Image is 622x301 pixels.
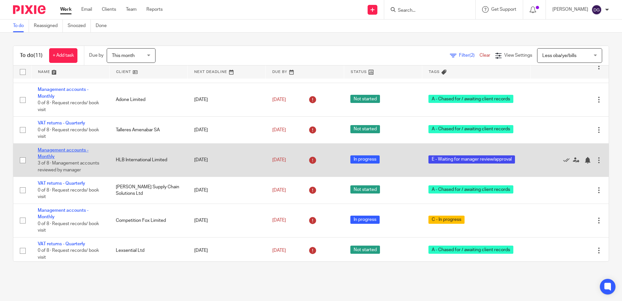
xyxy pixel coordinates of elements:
a: Mark as done [563,157,573,163]
a: Reports [146,6,163,13]
span: (11) [34,53,43,58]
a: Work [60,6,72,13]
td: [DATE] [188,143,266,177]
td: Talleres Amenabar SA [109,117,187,143]
span: [DATE] [272,97,286,102]
span: Not started [350,95,380,103]
span: [DATE] [272,188,286,193]
span: Less oba/ye/bills [542,53,576,58]
span: [DATE] [272,158,286,162]
a: To do [13,20,29,32]
h1: To do [20,52,43,59]
td: [DATE] [188,177,266,204]
td: Adone Limited [109,83,187,117]
span: [DATE] [272,248,286,253]
p: Due by [89,52,103,59]
a: Management accounts - Monthly [38,148,88,159]
span: E - Waiting for manager review/approval [428,155,515,164]
span: A - Chased for / awaiting client records [428,95,513,103]
span: Not started [350,125,380,133]
input: Search [397,8,456,14]
span: [DATE] [272,218,286,223]
span: C - In progress [428,216,465,224]
a: Management accounts - Monthly [38,87,88,98]
span: [DATE] [272,128,286,132]
span: Get Support [491,7,516,12]
td: [DATE] [188,83,266,117]
span: 0 of 8 · Request records/ book visit [38,188,99,199]
a: VAT returns - Quarterly [38,181,85,186]
td: [DATE] [188,117,266,143]
span: Not started [350,185,380,193]
a: Clients [102,6,116,13]
span: In progress [350,155,380,164]
span: 0 of 8 · Request records/ book visit [38,101,99,112]
a: Reassigned [34,20,63,32]
span: Tags [429,70,440,74]
a: VAT returns - Quarterly [38,242,85,246]
td: [PERSON_NAME] Supply Chain Solutions Ltd [109,177,187,204]
span: 3 of 8 · Management accounts reviewed by manager [38,161,99,173]
a: Snoozed [68,20,91,32]
span: In progress [350,216,380,224]
span: View Settings [504,53,532,58]
td: Lexsential Ltd [109,237,187,264]
td: [DATE] [188,237,266,264]
a: Team [126,6,137,13]
p: [PERSON_NAME] [552,6,588,13]
a: Clear [480,53,490,58]
span: 0 of 8 · Request records/ book visit [38,222,99,233]
a: Management accounts - Monthly [38,208,88,219]
td: Competition Fox Limited [109,204,187,237]
a: VAT returns - Quarterly [38,121,85,125]
span: (2) [469,53,475,58]
span: Not started [350,246,380,254]
span: 0 of 8 · Request records/ book visit [38,128,99,139]
a: Done [96,20,112,32]
span: Filter [459,53,480,58]
span: A - Chased for / awaiting client records [428,125,513,133]
img: svg%3E [591,5,602,15]
td: [DATE] [188,204,266,237]
a: + Add task [49,48,77,63]
span: A - Chased for / awaiting client records [428,246,513,254]
span: This month [112,53,135,58]
span: 0 of 8 · Request records/ book visit [38,248,99,260]
a: Email [81,6,92,13]
span: A - Chased for / awaiting client records [428,185,513,193]
td: HLB International Limited [109,143,187,177]
img: Pixie [13,5,46,14]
